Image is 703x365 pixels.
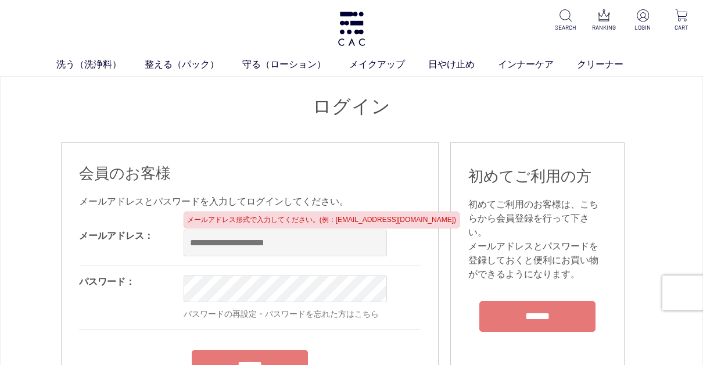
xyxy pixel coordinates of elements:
a: RANKING [591,9,616,32]
label: パスワード： [79,277,135,287]
span: 初めてご利用の方 [468,167,591,185]
a: LOGIN [630,9,655,32]
div: 初めてご利用のお客様は、こちらから会員登録を行って下さい。 メールアドレスとパスワードを登録しておくと便利にお買い物ができるようになります。 [468,198,607,281]
p: SEARCH [553,23,578,32]
a: 日やけ止め [428,58,498,71]
p: RANKING [591,23,616,32]
div: メールアドレス形式で入力してください。(例：[EMAIL_ADDRESS][DOMAIN_NAME]) [184,212,460,228]
span: 会員のお客様 [79,164,171,182]
p: LOGIN [630,23,655,32]
a: 守る（ローション） [242,58,349,71]
p: CART [669,23,694,32]
h1: ログイン [61,94,642,119]
a: クリーナー [577,58,647,71]
a: 洗う（洗浄料） [56,58,145,71]
a: SEARCH [553,9,578,32]
a: パスワードの再設定・パスワードを忘れた方はこちら [184,309,379,319]
label: メールアドレス： [79,231,153,241]
a: メイクアップ [349,58,428,71]
a: CART [669,9,694,32]
a: インナーケア [498,58,577,71]
div: メールアドレスとパスワードを入力してログインしてください。 [79,195,421,209]
a: 整える（パック） [145,58,242,71]
img: logo [336,12,367,46]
